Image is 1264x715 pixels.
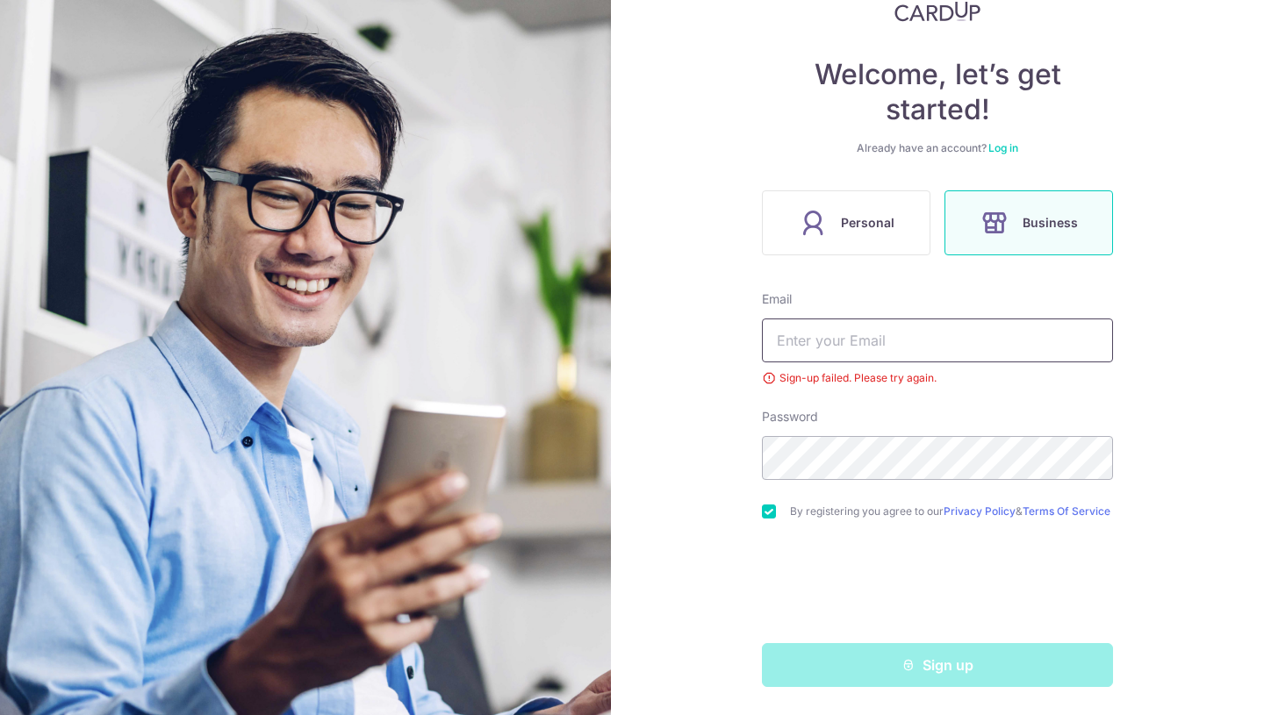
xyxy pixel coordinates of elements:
[1023,212,1078,233] span: Business
[937,190,1120,255] a: Business
[762,290,792,308] label: Email
[762,318,1113,362] input: Enter your Email
[762,369,1113,387] div: Sign-up failed. Please try again.
[841,212,894,233] span: Personal
[755,190,937,255] a: Personal
[944,504,1016,518] a: Privacy Policy
[1023,504,1110,518] a: Terms Of Service
[790,504,1113,518] label: By registering you agree to our &
[762,57,1113,127] h4: Welcome, let’s get started!
[894,1,980,22] img: CardUp Logo
[762,408,818,425] label: Password
[762,141,1113,155] div: Already have an account?
[804,554,1071,622] iframe: reCAPTCHA
[988,141,1018,154] a: Log in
